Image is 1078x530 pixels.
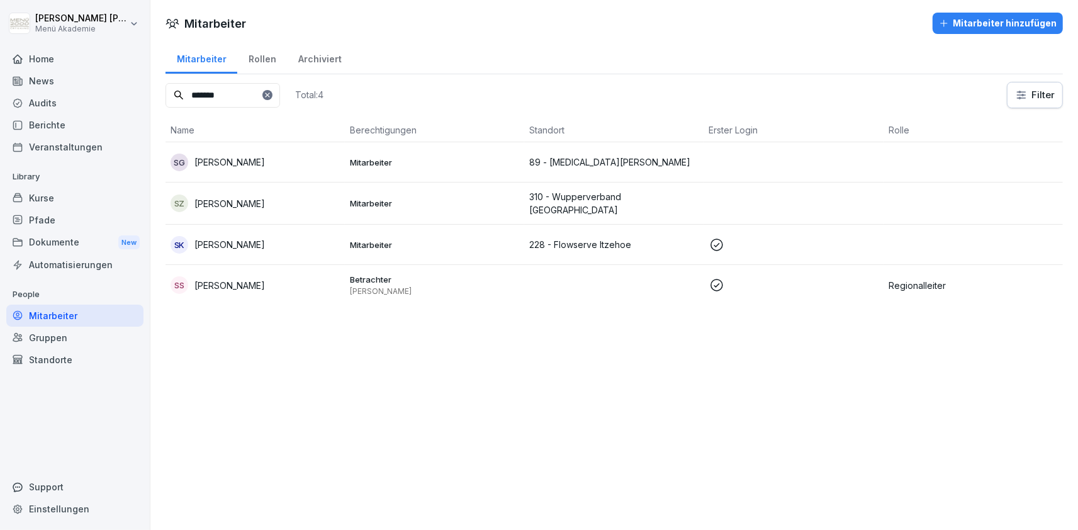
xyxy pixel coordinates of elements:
p: [PERSON_NAME] [194,279,265,292]
th: Name [166,118,345,142]
a: Mitarbeiter [6,305,143,327]
p: Betrachter [350,274,519,285]
a: Standorte [6,349,143,371]
p: [PERSON_NAME] [194,155,265,169]
p: People [6,285,143,305]
a: Berichte [6,114,143,136]
th: Erster Login [704,118,884,142]
p: [PERSON_NAME] [PERSON_NAME] [35,13,127,24]
a: Automatisierungen [6,254,143,276]
p: [PERSON_NAME] [350,286,519,296]
button: Mitarbeiter hinzufügen [933,13,1063,34]
div: SG [171,154,188,171]
p: Menü Akademie [35,25,127,33]
div: New [118,235,140,250]
a: DokumenteNew [6,231,143,254]
p: Mitarbeiter [350,198,519,209]
p: [PERSON_NAME] [194,238,265,251]
th: Berechtigungen [345,118,524,142]
p: Regionalleiter [889,279,1058,292]
div: Support [6,476,143,498]
p: Mitarbeiter [350,157,519,168]
p: [PERSON_NAME] [194,197,265,210]
a: Mitarbeiter [166,42,237,74]
p: Library [6,167,143,187]
a: Audits [6,92,143,114]
a: Kurse [6,187,143,209]
div: Dokumente [6,231,143,254]
div: Mitarbeiter hinzufügen [939,16,1057,30]
div: SK [171,236,188,254]
a: Pfade [6,209,143,231]
p: Mitarbeiter [350,239,519,251]
th: Standort [524,118,704,142]
p: 228 - Flowserve Itzehoe [529,238,699,251]
div: Filter [1015,89,1055,101]
p: 310 - Wupperverband [GEOGRAPHIC_DATA] [529,190,699,217]
a: Gruppen [6,327,143,349]
a: Archiviert [287,42,352,74]
a: News [6,70,143,92]
button: Filter [1008,82,1062,108]
div: SS [171,276,188,294]
a: Rollen [237,42,287,74]
p: 89 - [MEDICAL_DATA][PERSON_NAME] [529,155,699,169]
div: SZ [171,195,188,212]
th: Rolle [884,118,1063,142]
a: Home [6,48,143,70]
p: Total: 4 [295,89,323,101]
a: Veranstaltungen [6,136,143,158]
a: Einstellungen [6,498,143,520]
h1: Mitarbeiter [184,15,246,32]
